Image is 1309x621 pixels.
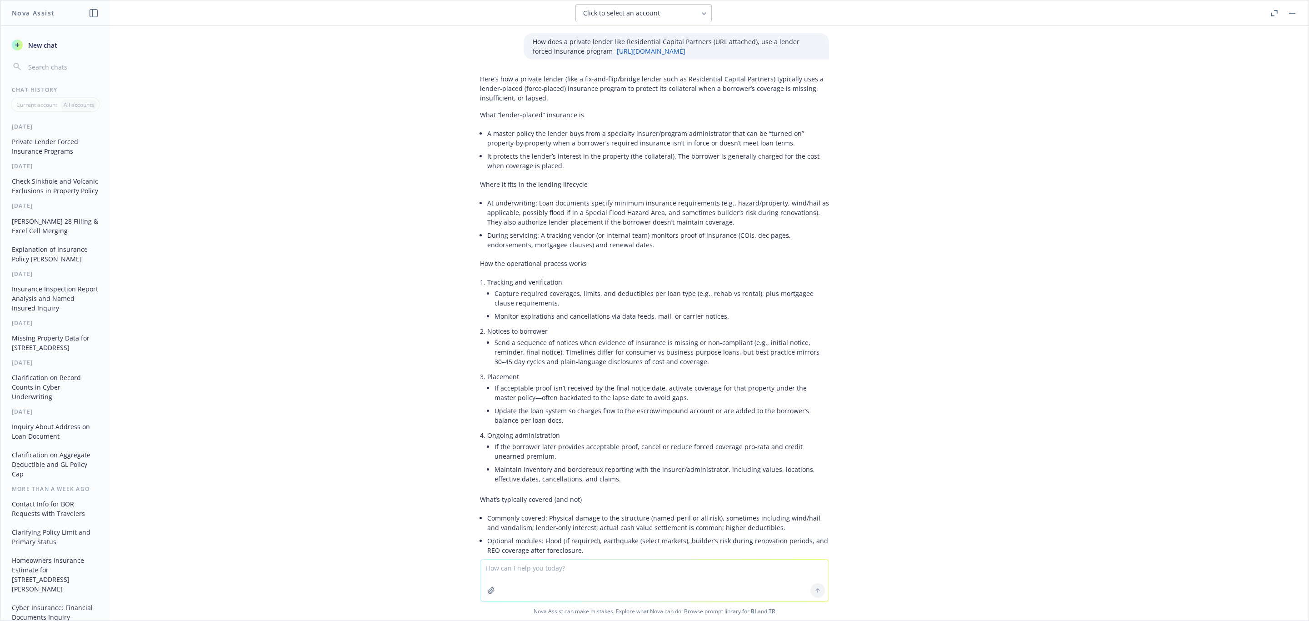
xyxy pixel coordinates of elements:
p: Here’s how a private lender (like a fix-and-flip/bridge lender such as Residential Capital Partne... [480,74,829,103]
li: It protects the lender’s interest in the property (the collateral). The borrower is generally cha... [487,150,829,172]
li: If the borrower later provides acceptable proof, cancel or reduce forced coverage pro‑rata and cr... [495,440,829,463]
p: Current account [16,101,57,109]
div: [DATE] [1,270,110,278]
input: Search chats [26,60,99,73]
a: [URL][DOMAIN_NAME] [617,47,685,55]
button: Clarification on Record Counts in Cyber Underwriting [8,370,102,404]
a: BI [751,607,756,615]
button: Clarification on Aggregate Deductible and GL Policy Cap [8,447,102,481]
li: If acceptable proof isn’t received by the final notice date, activate coverage for that property ... [495,381,829,404]
li: Send a sequence of notices when evidence of insurance is missing or non‑compliant (e.g., initial ... [495,336,829,368]
li: Capture required coverages, limits, and deductibles per loan type (e.g., rehab vs rental), plus m... [495,287,829,310]
div: [DATE] [1,202,110,210]
div: [DATE] [1,408,110,416]
li: Notices to borrower [487,325,829,370]
button: New chat [8,37,102,53]
span: Click to select an account [583,9,660,18]
button: Insurance Inspection Report Analysis and Named Insured Inquiry [8,281,102,316]
a: TR [769,607,775,615]
button: Homeowners Insurance Estimate for [STREET_ADDRESS][PERSON_NAME] [8,553,102,596]
p: What “lender‑placed” insurance is [480,110,829,120]
button: Clarifying Policy Limit and Primary Status [8,525,102,549]
li: Optional modules: Flood (if required), earthquake (select markets), builder’s risk during renovat... [487,534,829,557]
div: [DATE] [1,359,110,366]
li: Placement [487,370,829,429]
li: Ongoing administration [487,429,829,487]
p: All accounts [64,101,94,109]
li: Monitor expirations and cancellations via data feeds, mail, or carrier notices. [495,310,829,323]
button: Click to select an account [575,4,712,22]
button: [PERSON_NAME] 28 Filling & Excel Cell Merging [8,214,102,238]
button: Inquiry About Address on Loan Document [8,419,102,444]
li: At underwriting: Loan documents specify minimum insurance requirements (e.g., hazard/property, wi... [487,196,829,229]
li: Maintain inventory and bordereaux reporting with the insurer/administrator, including values, loc... [495,463,829,486]
p: How does a private lender like Residential Capital Partners (URL attached), use a lender forced i... [533,37,820,56]
div: [DATE] [1,162,110,170]
span: New chat [26,40,57,50]
button: Contact Info for BOR Requests with Travelers [8,496,102,521]
div: Chat History [1,86,110,94]
div: [DATE] [1,123,110,130]
li: Commonly covered: Physical damage to the structure (named‑peril or all‑risk), sometimes including... [487,511,829,534]
p: How the operational process works [480,259,829,268]
li: During servicing: A tracking vendor (or internal team) monitors proof of insurance (COIs, dec pag... [487,229,829,251]
h1: Nova Assist [12,8,55,18]
button: Check Sinkhole and Volcanic Exclusions in Property Policy [8,174,102,198]
button: Missing Property Data for [STREET_ADDRESS] [8,331,102,355]
div: More than a week ago [1,485,110,493]
p: Where it fits in the lending lifecycle [480,180,829,189]
li: Commonly not covered: Borrower’s liability, personal property, business income, or betterments—un... [487,557,829,589]
div: [DATE] [1,319,110,327]
li: Update the loan system so charges flow to the escrow/impound account or are added to the borrower... [495,404,829,427]
button: Explanation of Insurance Policy [PERSON_NAME] [8,242,102,266]
li: Tracking and verification [487,275,829,325]
li: A master policy the lender buys from a specialty insurer/program administrator that can be “turne... [487,127,829,150]
span: Nova Assist can make mistakes. Explore what Nova can do: Browse prompt library for and [4,602,1305,621]
button: Private Lender Forced Insurance Programs [8,134,102,159]
p: What’s typically covered (and not) [480,495,829,504]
